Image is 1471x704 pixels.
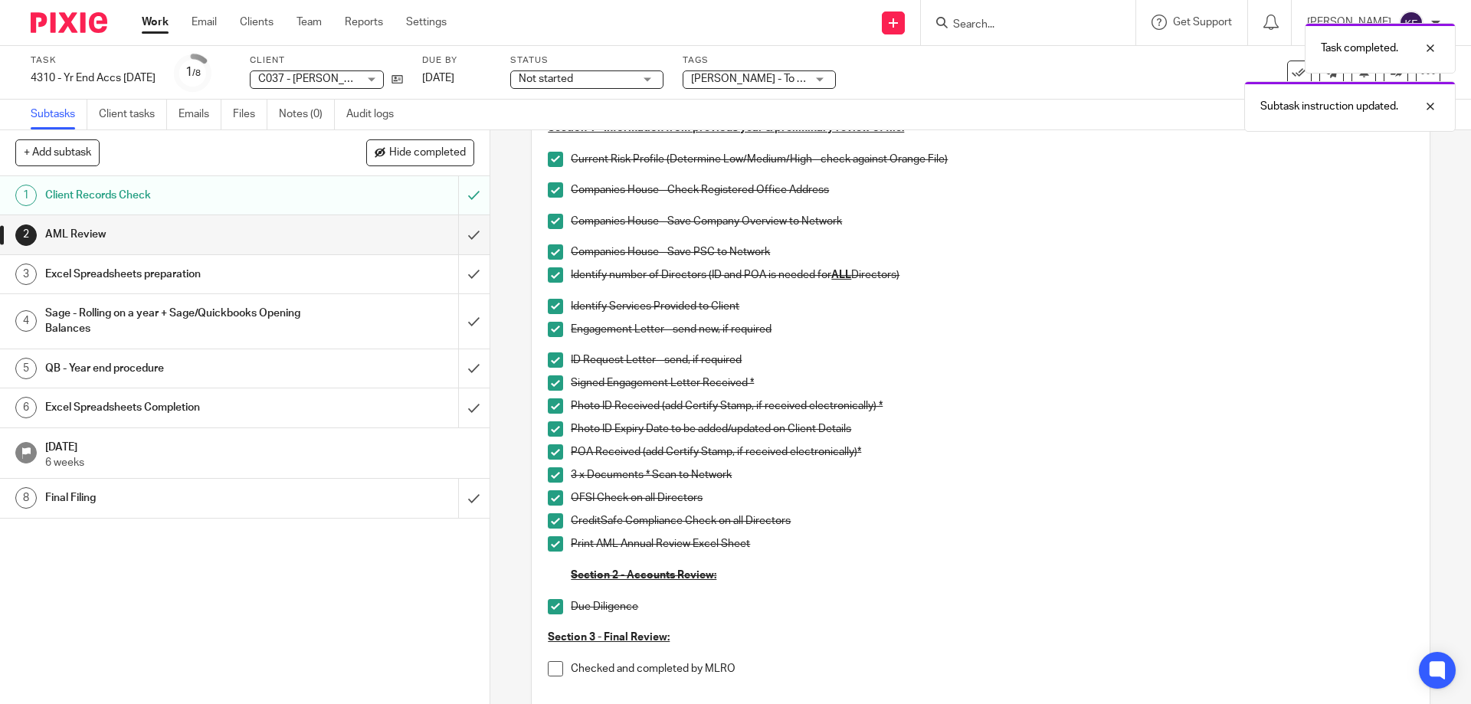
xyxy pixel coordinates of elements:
button: + Add subtask [15,139,100,165]
a: Team [296,15,322,30]
a: Client tasks [99,100,167,129]
p: ID Request Letter - send, if required [571,352,1413,368]
span: Not started [519,74,573,84]
a: Clients [240,15,274,30]
p: Engagement Letter - send new, if required [571,322,1413,337]
p: Companies House - Save PSC to Network [571,244,1413,260]
div: 2 [15,224,37,246]
h1: Final Filing [45,486,310,509]
p: POA Received (add Certify Stamp, if received electronically)* [571,444,1413,460]
u: ALL [831,270,851,280]
a: Emails [179,100,221,129]
span: [PERSON_NAME] - To review [691,74,828,84]
div: 1 [15,185,37,206]
p: 3 x Documents * Scan to Network [571,467,1413,483]
p: Checked and completed by MLRO [571,661,1413,676]
div: 4310 - Yr End Accs [DATE] [31,70,156,86]
p: Photo ID Expiry Date to be added/updated on Client Details [571,421,1413,437]
label: Status [510,54,663,67]
span: C037 - [PERSON_NAME] Site Services Limited [258,74,481,84]
a: Subtasks [31,100,87,129]
h1: Sage - Rolling on a year + Sage/Quickbooks Opening Balances [45,302,310,341]
button: Hide completed [366,139,474,165]
div: 4 [15,310,37,332]
p: Identify number of Directors (ID and POA is needed for Directors) [571,267,1413,283]
h1: Client Records Check [45,184,310,207]
span: [DATE] [422,73,454,83]
p: Companies House - Check Registered Office Address [571,182,1413,198]
label: Task [31,54,156,67]
p: Subtask instruction updated. [1260,99,1398,114]
h1: AML Review [45,223,310,246]
a: Files [233,100,267,129]
div: 5 [15,358,37,379]
label: Due by [422,54,491,67]
small: /8 [192,69,201,77]
a: Work [142,15,169,30]
a: Settings [406,15,447,30]
a: Reports [345,15,383,30]
label: Tags [683,54,836,67]
p: Identify Services Provided to Client [571,299,1413,314]
p: Due Diligence [571,599,1413,614]
div: 6 [15,397,37,418]
a: Email [192,15,217,30]
p: Signed Engagement Letter Received * [571,375,1413,391]
p: Task completed. [1321,41,1398,56]
div: 3 [15,264,37,285]
p: Companies House - Save Company Overview to Network [571,214,1413,229]
p: Photo ID Received (add Certify Stamp, if received electronically) * [571,398,1413,414]
h1: [DATE] [45,436,474,455]
p: OFSI Check on all Directors [571,490,1413,506]
u: Section 2 - Accounts Review: [571,570,716,581]
img: svg%3E [1399,11,1423,35]
div: 4310 - Yr End Accs 30.04.25 [31,70,156,86]
p: 6 weeks [45,455,474,470]
p: CreditSafe Compliance Check on all Directors [571,513,1413,529]
img: Pixie [31,12,107,33]
h1: Excel Spreadsheets preparation [45,263,310,286]
u: Section 3 - Final Review: [548,632,670,643]
a: Notes (0) [279,100,335,129]
p: Print AML Annual Review Excel Sheet [571,536,1413,552]
div: 8 [15,487,37,509]
h1: Excel Spreadsheets Completion [45,396,310,419]
h1: QB - Year end procedure [45,357,310,380]
span: Hide completed [389,147,466,159]
label: Client [250,54,403,67]
div: 1 [185,64,201,81]
a: Audit logs [346,100,405,129]
p: Current Risk Profile (Determine Low/Medium/High - check against Orange File) [571,152,1413,167]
